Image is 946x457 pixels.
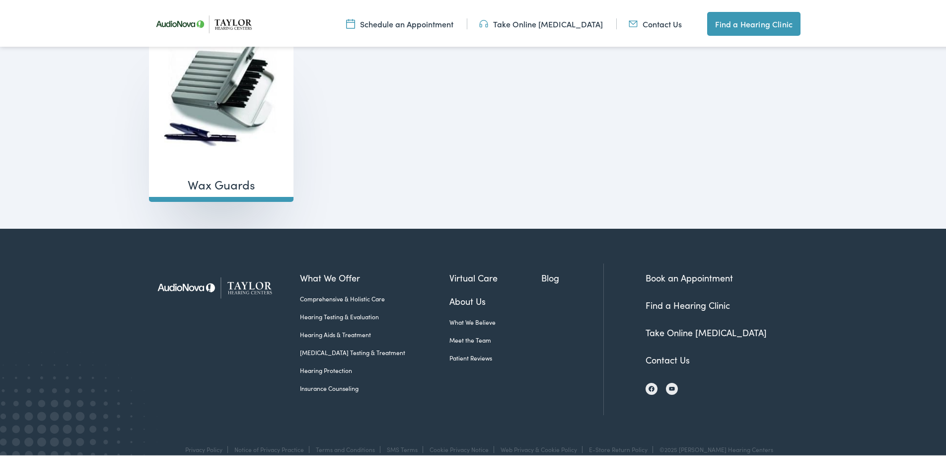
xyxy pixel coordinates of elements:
[300,328,449,337] a: Hearing Aids & Treatment
[479,16,488,27] img: utility icon
[707,10,800,34] a: Find a Hearing Clinic
[149,262,286,310] img: Taylor Hearing Centers
[646,324,767,337] a: Take Online [MEDICAL_DATA]
[449,269,542,282] a: Virtual Care
[346,16,355,27] img: utility icon
[300,292,449,301] a: Comprehensive & Holistic Care
[300,382,449,391] a: Insurance Counseling
[300,310,449,319] a: Hearing Testing & Evaluation
[346,16,453,27] a: Schedule an Appointment
[449,334,542,343] a: Meet the Team
[449,316,542,325] a: What We Believe
[501,443,577,452] a: Web Privacy & Cookie Policy
[589,443,648,452] a: E-Store Return Policy
[300,269,449,282] a: What We Offer
[185,443,222,452] a: Privacy Policy
[149,21,293,166] img: Wax Guards
[479,16,603,27] a: Take Online [MEDICAL_DATA]
[646,297,730,309] a: Find a Hearing Clinic
[646,270,733,282] a: Book an Appointment
[430,443,489,452] a: Cookie Privacy Notice
[300,364,449,373] a: Hearing Protection
[649,384,655,390] img: Facebook icon, indicating the presence of the site or brand on the social media platform.
[449,292,542,306] a: About Us
[300,346,449,355] a: [MEDICAL_DATA] Testing & Treatment
[234,443,304,452] a: Notice of Privacy Practice
[629,16,682,27] a: Contact Us
[387,443,418,452] a: SMS Terms
[149,166,293,200] h2: Wax Guards
[149,21,293,200] a: Visit product category Wax Guards
[669,384,675,389] img: YouTube
[449,352,542,361] a: Patient Reviews
[629,16,638,27] img: utility icon
[316,443,375,452] a: Terms and Conditions
[655,444,773,451] div: ©2025 [PERSON_NAME] Hearing Centers
[646,352,690,364] a: Contact Us
[541,269,603,282] a: Blog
